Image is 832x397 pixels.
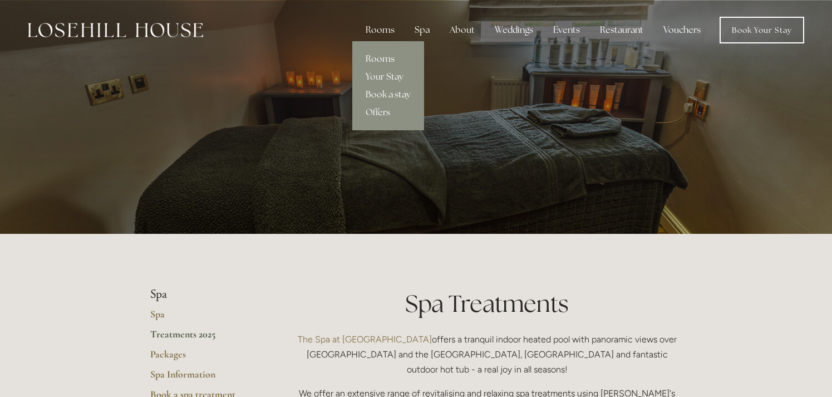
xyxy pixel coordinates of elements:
div: Weddings [486,19,542,41]
a: Treatments 2025 [150,328,257,348]
p: offers a tranquil indoor heated pool with panoramic views over [GEOGRAPHIC_DATA] and the [GEOGRAP... [292,332,682,378]
div: Restaurant [591,19,652,41]
div: Spa [406,19,439,41]
a: Book Your Stay [720,17,804,43]
a: Spa [150,308,257,328]
a: The Spa at [GEOGRAPHIC_DATA] [298,334,432,345]
li: Spa [150,287,257,302]
div: Rooms [357,19,403,41]
a: Rooms [352,50,424,68]
a: Your Stay [352,68,424,86]
a: Spa Information [150,368,257,388]
a: Vouchers [654,19,710,41]
h1: Spa Treatments [292,287,682,320]
a: Packages [150,348,257,368]
div: Events [544,19,589,41]
div: About [441,19,484,41]
a: Offers [352,104,424,121]
img: Losehill House [28,23,203,37]
a: Book a stay [352,86,424,104]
